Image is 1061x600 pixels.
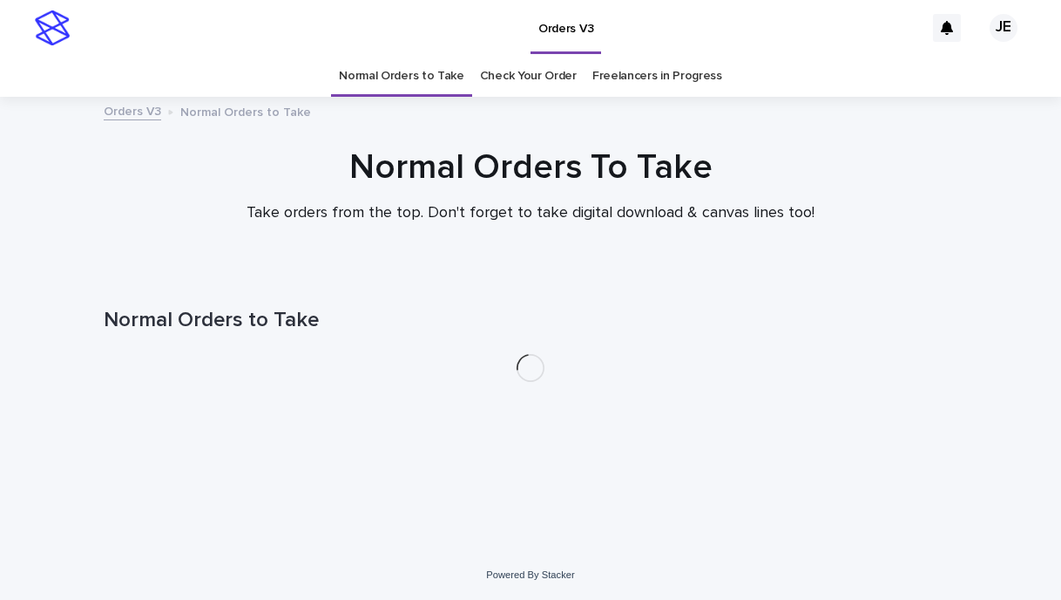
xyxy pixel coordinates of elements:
[35,10,70,45] img: stacker-logo-s-only.png
[180,101,311,120] p: Normal Orders to Take
[486,569,574,580] a: Powered By Stacker
[182,204,879,223] p: Take orders from the top. Don't forget to take digital download & canvas lines too!
[990,14,1017,42] div: JE
[104,147,957,188] h1: Normal Orders To Take
[104,100,161,120] a: Orders V3
[592,56,722,97] a: Freelancers in Progress
[480,56,577,97] a: Check Your Order
[104,308,957,333] h1: Normal Orders to Take
[339,56,464,97] a: Normal Orders to Take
